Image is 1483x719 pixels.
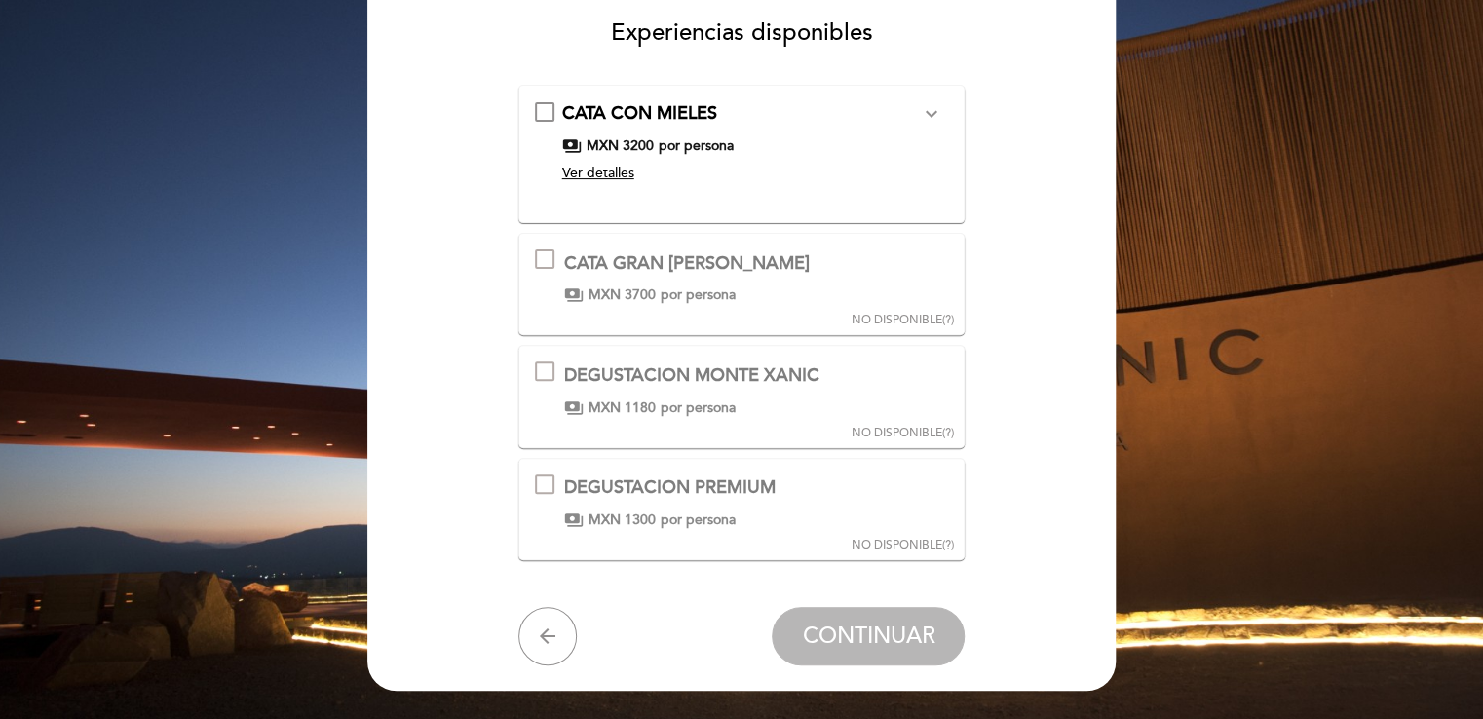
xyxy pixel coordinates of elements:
[564,511,584,530] span: payments
[845,346,959,441] button: NO DISPONIBLE(?)
[802,623,934,650] span: CONTINUAR
[851,537,953,553] div: (?)
[564,363,819,389] div: DEGUSTACION MONTE XANIC
[589,511,656,530] span: MXN 1300
[562,102,717,124] span: CATA CON MIELES
[851,312,953,328] div: (?)
[851,425,953,441] div: (?)
[851,426,941,440] span: NO DISPONIBLE
[661,398,736,418] span: por persona
[919,102,942,126] i: expand_more
[772,607,965,665] button: CONTINUAR
[535,101,949,191] md-checkbox: CATA CON MIELES expand_more Esta fascinante cata ofrece la oportunidad de degustar nuestros vinos...
[564,251,810,277] div: CATA GRAN [PERSON_NAME]
[562,136,582,156] span: payments
[661,511,736,530] span: por persona
[589,285,656,305] span: MXN 3700
[913,101,948,127] button: expand_more
[536,624,559,648] i: arrow_back
[659,136,734,156] span: por persona
[851,538,941,552] span: NO DISPONIBLE
[587,136,654,156] span: MXN 3200
[564,285,584,305] span: payments
[851,313,941,327] span: NO DISPONIBLE
[562,165,634,181] span: Ver detalles
[564,398,584,418] span: payments
[564,475,776,501] div: DEGUSTACION PREMIUM
[611,19,873,47] span: Experiencias disponibles
[661,285,736,305] span: por persona
[845,234,959,329] button: NO DISPONIBLE(?)
[518,607,577,665] button: arrow_back
[589,398,656,418] span: MXN 1180
[845,459,959,554] button: NO DISPONIBLE(?)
